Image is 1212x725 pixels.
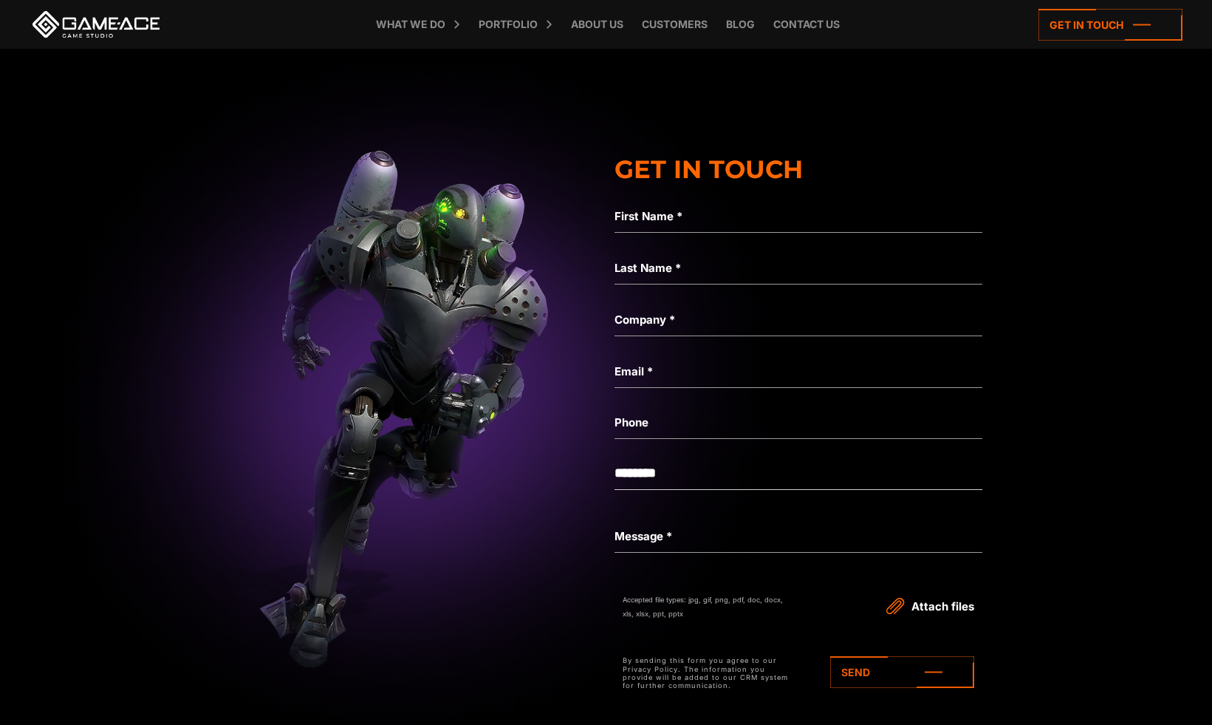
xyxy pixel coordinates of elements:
label: Message * [614,528,672,545]
a: Get in touch [1038,9,1182,41]
a: Attach files [890,593,974,616]
span: Attach files [911,599,974,613]
label: Company * [614,311,982,329]
label: Email * [614,363,982,381]
label: First Name * [614,208,982,225]
div: Accepted file types: jpg, gif, png, pdf, doc, docx, xls, xlsx, ppt, pptx [623,593,790,622]
a: Send [830,656,974,688]
label: Last Name * [614,259,982,277]
p: By sending this form you agree to our Privacy Policy. The information you provide will be added t... [623,656,790,690]
label: Phone [614,414,982,432]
